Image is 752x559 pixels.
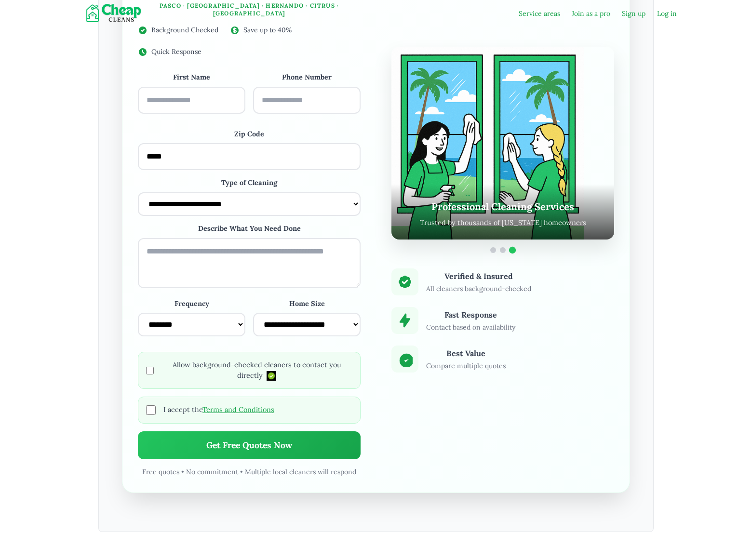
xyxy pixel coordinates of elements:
p: Trusted by thousands of [US_STATE] homeowners [403,218,603,228]
label: Frequency [138,299,245,309]
a: Terms and Conditions [202,405,274,414]
input: I accept theTerms and Conditions [146,405,156,415]
p: All cleaners background-checked [426,284,531,294]
a: Sign up [622,9,645,18]
h3: Professional Cleaning Services [403,200,603,214]
span: I accept the [163,405,274,415]
p: Compare multiple quotes [426,361,506,371]
span: Allow background-checked cleaners to contact you directly [161,360,352,381]
h4: Fast Response [426,309,515,320]
a: Service areas [519,9,560,18]
a: Join as a pro [572,9,610,18]
label: Describe What You Need Done [138,224,361,234]
p: Free quotes • No commitment • Multiple local cleaners will respond [138,467,361,477]
span: Background Checked [151,25,218,35]
span: Quick Response [151,47,201,57]
img: Cheap Cleans Florida [75,4,156,23]
label: Zip Code [138,129,361,140]
label: Phone Number [253,72,361,83]
h4: Best Value [426,347,506,359]
button: Get Free Quotes Now [138,431,361,459]
img: CCF Verified [267,371,276,381]
a: Log in [657,9,677,18]
label: Type of Cleaning [138,178,361,188]
label: Home Size [253,299,361,309]
span: Save up to 40% [243,25,292,35]
img: Window cleaning services [391,47,584,240]
h4: Verified & Insured [426,270,531,282]
p: Contact based on availability [426,322,515,333]
label: First Name [138,72,245,83]
input: Allow background-checked cleaners to contact you directlyCCF Verified [146,366,154,375]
